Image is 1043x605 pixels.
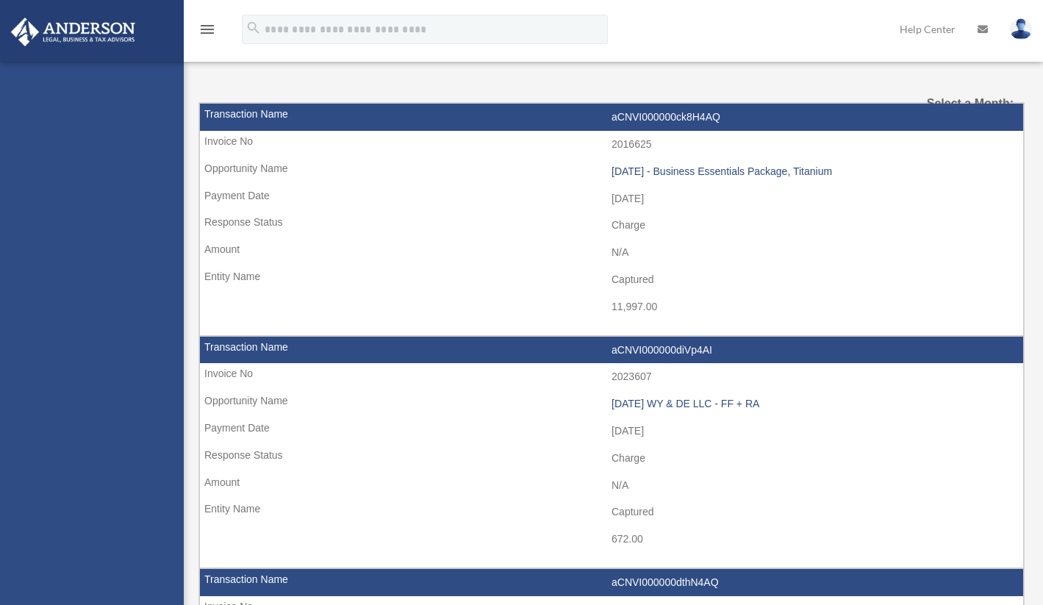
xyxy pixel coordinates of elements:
td: N/A [200,472,1023,500]
td: [DATE] [200,418,1023,445]
td: Captured [200,266,1023,294]
i: menu [198,21,216,38]
td: [DATE] [200,185,1023,213]
td: Captured [200,498,1023,526]
i: search [245,20,262,36]
td: 11,997.00 [200,293,1023,321]
td: 2016625 [200,131,1023,159]
td: 672.00 [200,526,1023,554]
label: Select a Month: [898,93,1014,114]
td: aCNVI000000dthN4AQ [200,569,1023,597]
td: 2023607 [200,363,1023,391]
div: [DATE] WY & DE LLC - FF + RA [612,398,1016,410]
img: User Pic [1010,18,1032,40]
td: Charge [200,212,1023,240]
td: aCNVI000000diVp4AI [200,337,1023,365]
td: N/A [200,239,1023,267]
div: [DATE] - Business Essentials Package, Titanium [612,165,1016,178]
img: Anderson Advisors Platinum Portal [7,18,140,46]
td: aCNVI000000ck8H4AQ [200,104,1023,132]
td: Charge [200,445,1023,473]
a: menu [198,26,216,38]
